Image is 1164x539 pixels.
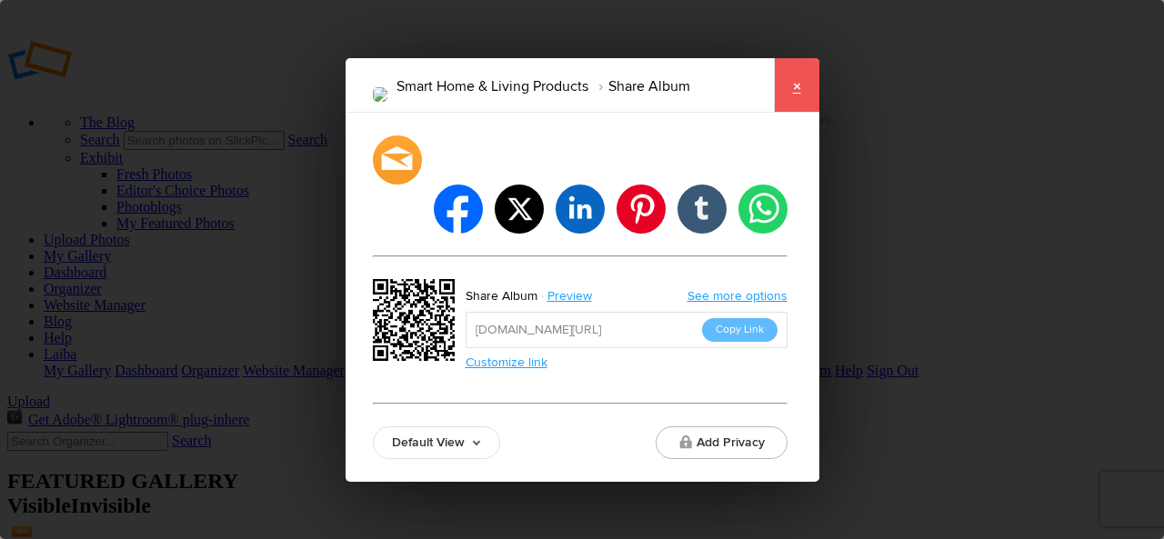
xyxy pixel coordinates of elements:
a: See more options [687,288,788,304]
div: https://slickpic.us/18193213TNNN [373,279,460,366]
li: Share Album [588,71,690,102]
a: Preview [537,284,606,308]
li: whatsapp [738,185,788,234]
li: pinterest [617,185,666,234]
img: image-1500x920.png [373,87,387,102]
button: Add Privacy [656,426,788,459]
li: facebook [434,185,483,234]
li: tumblr [677,185,727,234]
a: Default View [373,426,500,459]
div: Share Album [466,284,537,308]
button: Copy Link [702,318,778,342]
li: linkedin [556,185,605,234]
a: Customize link [466,354,547,370]
a: × [774,58,819,113]
li: Smart Home & Living Products [396,71,588,102]
li: twitter [495,185,544,234]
